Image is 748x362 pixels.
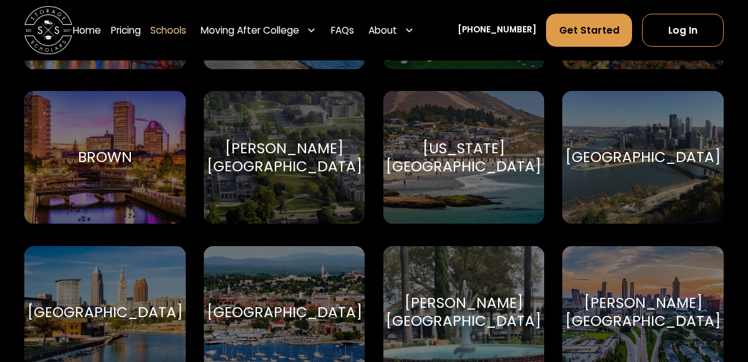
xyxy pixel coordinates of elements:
[386,294,541,330] div: [PERSON_NAME][GEOGRAPHIC_DATA]
[207,140,362,176] div: [PERSON_NAME][GEOGRAPHIC_DATA]
[204,91,365,224] a: Go to selected school
[73,13,101,47] a: Home
[27,303,183,322] div: [GEOGRAPHIC_DATA]
[201,23,299,37] div: Moving After College
[458,24,537,36] a: [PHONE_NUMBER]
[111,13,141,47] a: Pricing
[24,6,73,55] img: Storage Scholars main logo
[368,23,397,37] div: About
[207,303,362,322] div: [GEOGRAPHIC_DATA]
[565,294,721,330] div: [PERSON_NAME][GEOGRAPHIC_DATA]
[386,140,541,176] div: [US_STATE][GEOGRAPHIC_DATA]
[196,13,322,47] div: Moving After College
[642,14,724,46] a: Log In
[78,148,132,166] div: Brown
[565,148,721,166] div: [GEOGRAPHIC_DATA]
[331,13,354,47] a: FAQs
[546,14,632,46] a: Get Started
[383,91,545,224] a: Go to selected school
[562,91,724,224] a: Go to selected school
[24,91,186,224] a: Go to selected school
[150,13,186,47] a: Schools
[363,13,419,47] div: About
